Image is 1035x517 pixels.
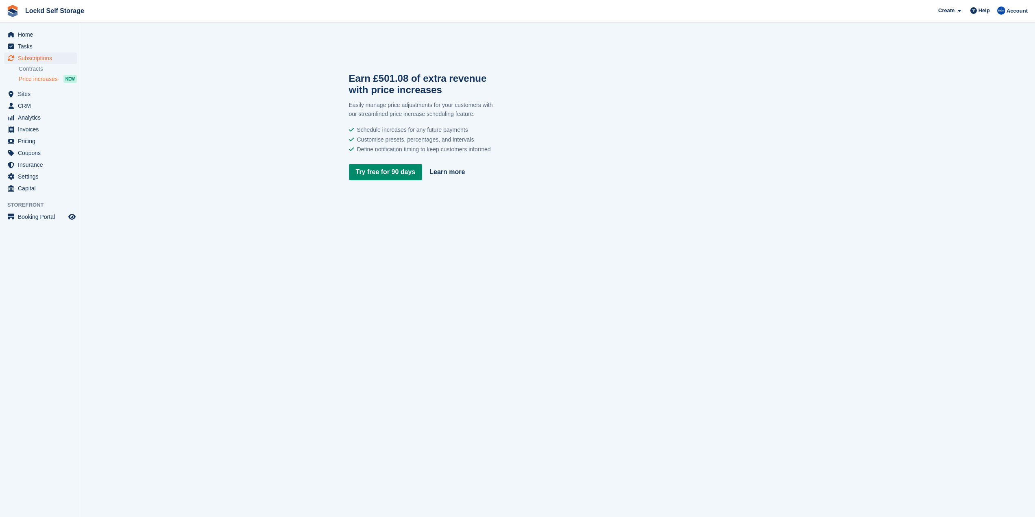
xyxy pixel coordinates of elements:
[7,201,81,209] span: Storefront
[18,29,67,40] span: Home
[4,211,77,223] a: menu
[4,29,77,40] a: menu
[63,75,77,83] div: NEW
[4,183,77,194] a: menu
[18,100,67,111] span: CRM
[938,7,954,15] span: Create
[349,125,495,135] li: Schedule increases for any future payments
[4,88,77,100] a: menu
[349,100,495,118] p: Easily manage price adjustments for your customers with our streamlined price increase scheduling...
[18,52,67,64] span: Subscriptions
[4,159,77,170] a: menu
[4,147,77,159] a: menu
[4,41,77,52] a: menu
[429,167,465,177] a: Learn more
[18,41,67,52] span: Tasks
[18,211,67,223] span: Booking Portal
[4,124,77,135] a: menu
[1007,7,1028,15] span: Account
[349,73,495,96] h2: Earn £501.08 of extra revenue with price increases
[997,7,1005,15] img: Jonny Bleach
[18,159,67,170] span: Insurance
[18,88,67,100] span: Sites
[349,164,423,180] a: Try free for 90 days
[22,4,87,17] a: Lockd Self Storage
[978,7,990,15] span: Help
[7,5,19,17] img: stora-icon-8386f47178a22dfd0bd8f6a31ec36ba5ce8667c1dd55bd0f319d3a0aa187defe.svg
[4,100,77,111] a: menu
[4,112,77,123] a: menu
[18,147,67,159] span: Coupons
[18,112,67,123] span: Analytics
[4,135,77,147] a: menu
[4,171,77,182] a: menu
[18,171,67,182] span: Settings
[4,52,77,64] a: menu
[67,212,77,222] a: Preview store
[349,144,495,154] li: Define notification timing to keep customers informed
[349,135,495,144] li: Customise presets, percentages, and intervals
[19,75,58,83] span: Price increases
[18,135,67,147] span: Pricing
[18,183,67,194] span: Capital
[19,65,77,73] a: Contracts
[18,124,67,135] span: Invoices
[19,74,77,83] a: Price increases NEW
